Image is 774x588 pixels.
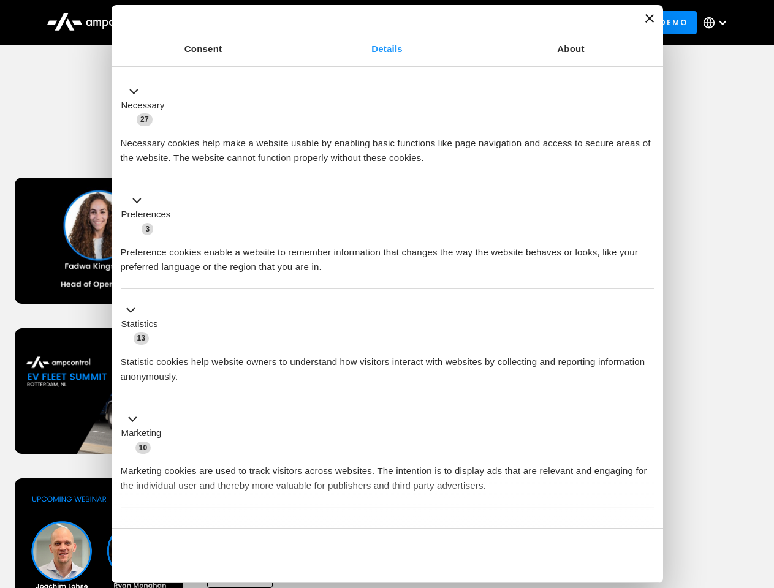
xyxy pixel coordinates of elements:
button: Unclassified (2) [121,521,221,537]
div: Statistic cookies help website owners to understand how visitors interact with websites by collec... [121,345,654,384]
label: Statistics [121,317,158,331]
a: Consent [112,32,295,66]
a: About [479,32,663,66]
div: Necessary cookies help make a website usable by enabling basic functions like page navigation and... [121,127,654,165]
button: Necessary (27) [121,84,172,127]
span: 10 [135,442,151,454]
button: Preferences (3) [121,194,178,236]
span: 27 [137,113,153,126]
span: 3 [142,223,153,235]
button: Okay [477,538,653,573]
label: Preferences [121,208,171,222]
button: Marketing (10) [121,412,169,455]
label: Necessary [121,99,165,113]
button: Close banner [645,14,654,23]
label: Marketing [121,426,162,440]
div: Preference cookies enable a website to remember information that changes the way the website beha... [121,236,654,274]
span: 2 [202,523,214,535]
div: Marketing cookies are used to track visitors across websites. The intention is to display ads tha... [121,454,654,493]
span: 13 [134,332,150,344]
h1: Upcoming Webinars [15,124,760,153]
a: Details [295,32,479,66]
button: Statistics (13) [121,303,165,345]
